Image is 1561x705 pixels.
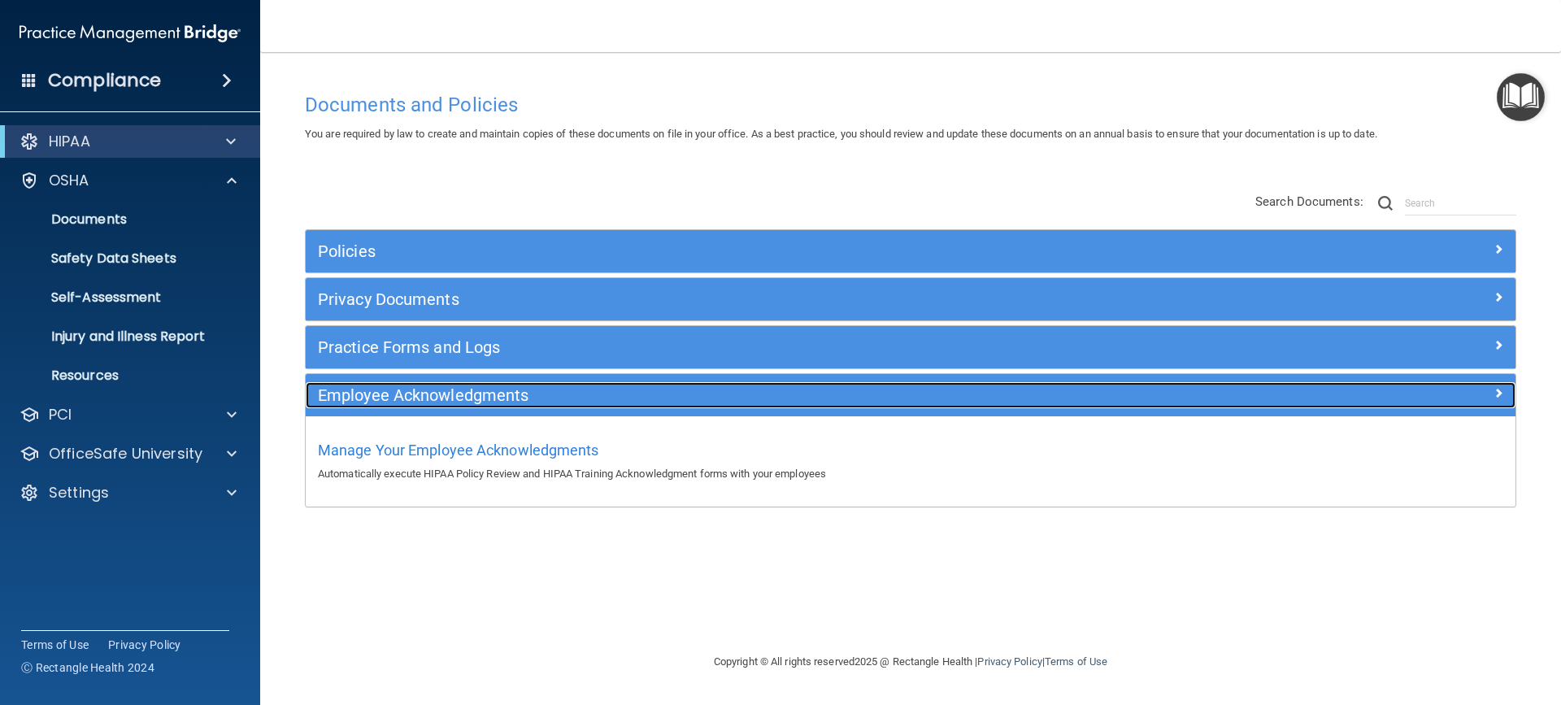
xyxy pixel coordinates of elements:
a: PCI [20,405,237,424]
p: Injury and Illness Report [11,329,233,345]
a: Privacy Policy [977,655,1041,668]
p: OSHA [49,171,89,190]
a: Terms of Use [21,637,89,653]
p: Self-Assessment [11,289,233,306]
p: Resources [11,368,233,384]
a: Practice Forms and Logs [318,334,1503,360]
a: HIPAA [20,132,236,151]
a: Privacy Policy [108,637,181,653]
h5: Practice Forms and Logs [318,338,1201,356]
a: Manage Your Employee Acknowledgments [318,446,599,458]
a: Employee Acknowledgments [318,382,1503,408]
p: Automatically execute HIPAA Policy Review and HIPAA Training Acknowledgment forms with your emplo... [318,464,1503,484]
img: PMB logo [20,17,241,50]
span: You are required by law to create and maintain copies of these documents on file in your office. ... [305,128,1377,140]
span: Search Documents: [1255,194,1363,209]
h5: Privacy Documents [318,290,1201,308]
a: Policies [318,238,1503,264]
a: OSHA [20,171,237,190]
a: OfficeSafe University [20,444,237,463]
img: ic-search.3b580494.png [1378,196,1393,211]
h4: Documents and Policies [305,94,1516,115]
a: Privacy Documents [318,286,1503,312]
input: Search [1405,191,1516,215]
div: Copyright © All rights reserved 2025 @ Rectangle Health | | [614,636,1207,688]
p: HIPAA [49,132,90,151]
span: Ⓒ Rectangle Health 2024 [21,659,154,676]
h5: Policies [318,242,1201,260]
button: Open Resource Center [1497,73,1545,121]
a: Settings [20,483,237,503]
span: Manage Your Employee Acknowledgments [318,442,599,459]
p: OfficeSafe University [49,444,202,463]
a: Terms of Use [1045,655,1107,668]
h4: Compliance [48,69,161,92]
p: Documents [11,211,233,228]
p: Safety Data Sheets [11,250,233,267]
h5: Employee Acknowledgments [318,386,1201,404]
iframe: Drift Widget Chat Controller [1280,590,1541,655]
p: PCI [49,405,72,424]
p: Settings [49,483,109,503]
